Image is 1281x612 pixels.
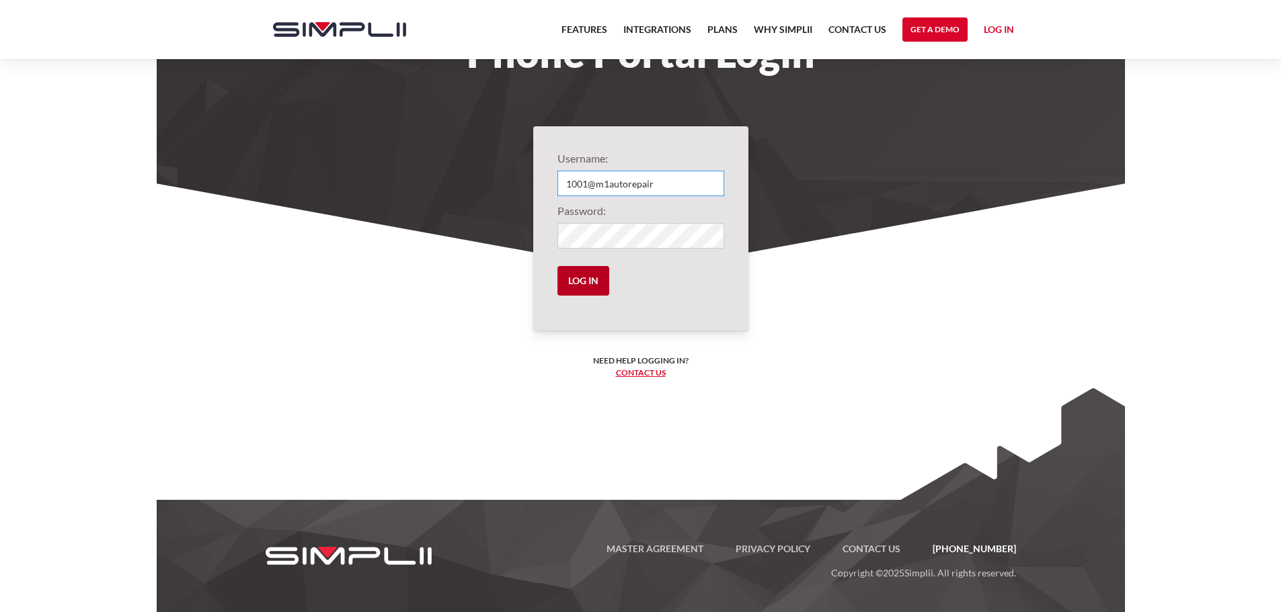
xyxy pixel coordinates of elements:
h6: Need help logging in? ‍ [593,355,689,379]
label: Password: [557,203,724,219]
label: Username: [557,150,724,167]
a: Contact us [616,367,666,378]
a: Integrations [623,21,691,46]
a: Contact US [828,21,886,46]
input: Log in [557,266,609,296]
p: Copyright © Simplii. All rights reserved. [457,557,1016,581]
a: Master Agreement [590,541,720,557]
img: Simplii [273,22,406,37]
a: Why Simplii [754,21,812,46]
a: [PHONE_NUMBER] [917,541,1016,557]
h1: Phone Portal Login [260,38,1022,67]
span: 2025 [883,567,904,578]
a: Privacy Policy [720,541,826,557]
a: Plans [707,21,738,46]
a: Log in [984,21,1014,42]
a: Get a Demo [902,17,968,42]
a: Contact US [826,541,917,557]
a: Features [561,21,607,46]
form: Login [557,150,724,306]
